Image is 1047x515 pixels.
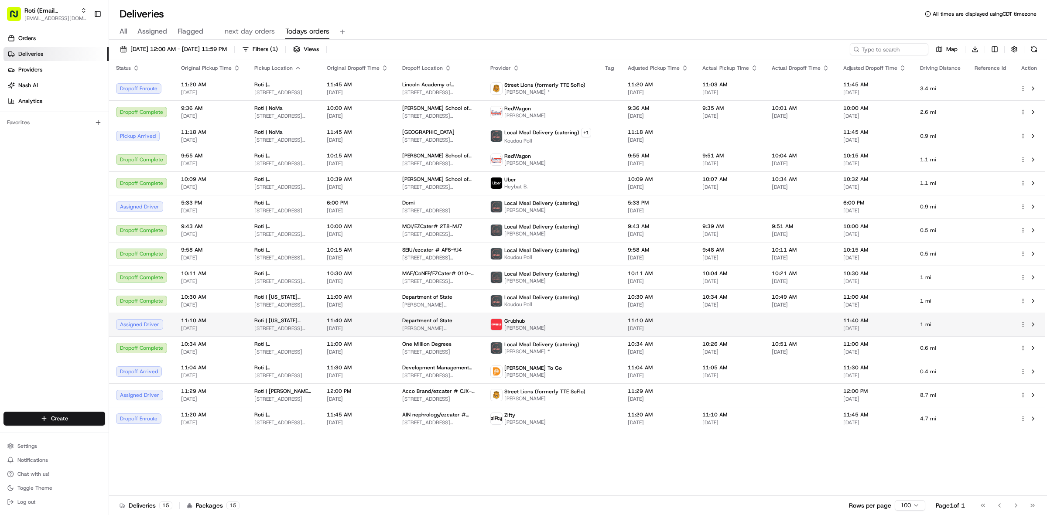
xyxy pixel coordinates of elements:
span: Uber [504,176,516,183]
span: Local Meal Delivery (catering) [504,294,579,301]
span: Roti | NoMa [254,105,283,112]
span: 10:09 AM [628,176,688,183]
span: [PERSON_NAME] * [504,89,585,95]
span: [PERSON_NAME] School of Nursing/ezcater # PUA-6K8 [402,105,476,112]
span: Local Meal Delivery (catering) [504,247,579,254]
span: [DATE] [628,136,688,143]
a: 💻API Documentation [70,168,144,184]
span: [DATE] [628,160,688,167]
span: [DATE] [628,231,688,238]
span: Original Pickup Time [181,65,232,72]
span: API Documentation [82,172,140,181]
button: Refresh [1028,43,1040,55]
span: [DATE] [327,325,388,332]
span: Log out [17,498,35,505]
span: 10:00 AM [843,223,906,230]
span: [DATE] [327,301,388,308]
span: [DATE] [181,278,240,285]
span: [DATE] [702,231,758,238]
span: 10:15 AM [327,246,388,253]
span: [DATE] [181,136,240,143]
button: Map [932,43,961,55]
span: 9:36 AM [181,105,240,112]
span: Assigned [137,26,167,37]
div: We're available if you need us! [39,92,120,99]
span: Toggle Theme [17,484,52,491]
span: 11:20 AM [181,81,240,88]
img: street_lions.png [491,83,502,94]
span: 10:34 AM [772,176,829,183]
span: [STREET_ADDRESS][US_STATE] [254,231,313,238]
span: Department of State [402,293,452,300]
span: 9:55 AM [181,152,240,159]
button: Roti (Email Parsing)[EMAIL_ADDRESS][DOMAIN_NAME] [3,3,90,24]
span: 11:40 AM [327,317,388,324]
span: 9:58 AM [181,246,240,253]
span: Nash AI [18,82,38,89]
span: 6:00 PM [327,199,388,206]
span: 10:04 AM [772,152,829,159]
span: 11:00 AM [843,293,906,300]
span: Driving Distance [920,65,961,72]
span: 0.5 mi [920,250,961,257]
span: [DATE] [702,184,758,191]
img: lmd_logo.png [491,225,502,236]
span: [PERSON_NAME] [27,136,71,143]
span: [STREET_ADDRESS][US_STATE][US_STATE] [402,136,476,143]
span: [DATE] [181,254,240,261]
span: [DATE] [772,301,829,308]
span: [DATE] [772,254,829,261]
img: ddtg_logo_v2.png [491,366,502,377]
span: Knowledge Base [17,172,67,181]
span: Providers [18,66,42,74]
span: 5:33 PM [628,199,688,206]
span: [PERSON_NAME] School of Public Policy/ezcater # MRA-XUV [402,152,476,159]
span: All [120,26,127,37]
span: Koudou Poll [504,254,579,261]
button: Toggle Theme [3,482,105,494]
span: [DATE] [181,160,240,167]
span: [DATE] [843,89,906,96]
span: 10:01 AM [772,105,829,112]
span: [DATE] [628,207,688,214]
div: Past conversations [9,114,58,121]
span: [DATE] [702,301,758,308]
img: 9188753566659_6852d8bf1fb38e338040_72.png [18,84,34,99]
span: [STREET_ADDRESS] [254,89,313,96]
span: Settings [17,443,37,450]
input: Clear [23,57,144,66]
span: [DATE] [181,301,240,308]
div: Action [1020,65,1038,72]
img: lmd_logo.png [491,272,502,283]
span: [STREET_ADDRESS][US_STATE] [254,136,313,143]
span: [PERSON_NAME][GEOGRAPHIC_DATA][STREET_ADDRESS][US_STATE][GEOGRAPHIC_DATA] [402,325,476,332]
span: [DATE] [843,325,906,332]
span: [DATE] [181,325,240,332]
span: 9:48 AM [702,246,758,253]
span: 11:03 AM [702,81,758,88]
button: Start new chat [148,86,159,97]
span: 11:45 AM [843,81,906,88]
button: Log out [3,496,105,508]
span: [DATE] [628,301,688,308]
span: [DATE] [772,278,829,285]
img: uber-new-logo.jpeg [491,177,502,189]
span: 11:40 AM [843,317,906,324]
span: [STREET_ADDRESS][US_STATE] [402,160,476,167]
span: Orders [18,34,36,42]
span: 9:43 AM [628,223,688,230]
span: [STREET_ADDRESS][GEOGRAPHIC_DATA][PERSON_NAME][STREET_ADDRESS][PERSON_NAME] [402,89,476,96]
button: +1 [581,128,591,137]
span: Roti | [GEOGRAPHIC_DATA] [254,176,313,183]
button: Roti (Email Parsing) [24,6,77,15]
span: Heybat B. [504,183,528,190]
span: Koudou Poll [504,137,591,144]
h1: Deliveries [120,7,164,21]
span: Actual Dropoff Time [772,65,821,72]
div: Favorites [3,116,105,130]
span: Chat with us! [17,471,49,477]
span: 10:04 AM [702,270,758,277]
span: 10:32 AM [843,176,906,183]
span: [DATE] [702,113,758,119]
